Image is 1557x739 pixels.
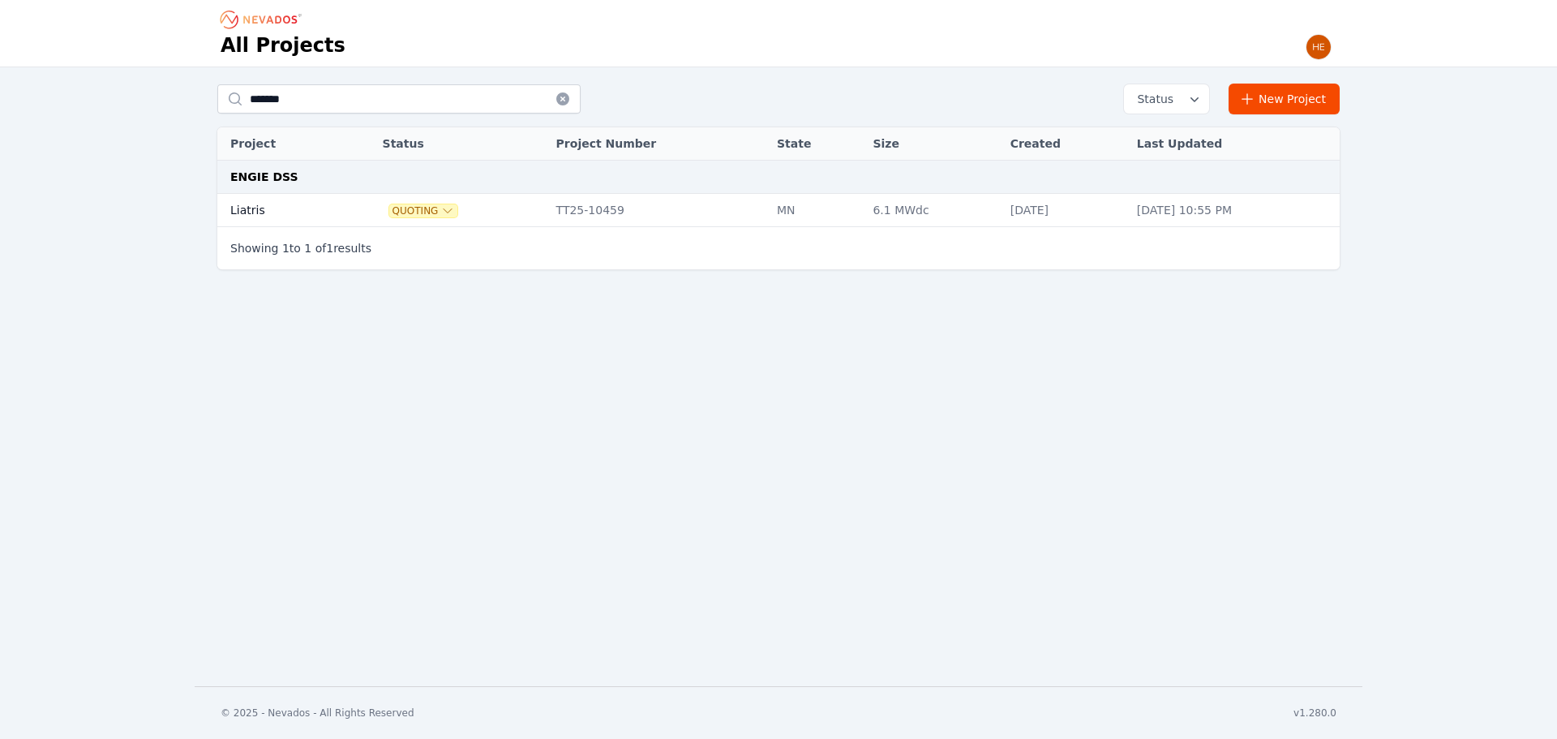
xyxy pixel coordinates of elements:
[864,194,1002,227] td: 6.1 MWdc
[1293,707,1336,720] div: v1.280.0
[548,127,769,161] th: Project Number
[1124,84,1209,114] button: Status
[389,204,458,217] button: Quoting
[769,194,864,227] td: MN
[221,707,414,720] div: © 2025 - Nevados - All Rights Reserved
[230,240,371,256] p: Showing to of results
[217,161,1340,194] td: ENGIE DSS
[375,127,548,161] th: Status
[326,242,333,255] span: 1
[217,194,344,227] td: Liatris
[1306,34,1332,60] img: Henar Luque
[221,32,345,58] h1: All Projects
[304,242,311,255] span: 1
[217,127,344,161] th: Project
[1002,127,1129,161] th: Created
[282,242,290,255] span: 1
[217,194,1340,227] tr: LiatrisQuotingTT25-10459MN6.1 MWdc[DATE][DATE] 10:55 PM
[1229,84,1340,114] a: New Project
[864,127,1002,161] th: Size
[1130,91,1173,107] span: Status
[769,127,864,161] th: State
[1129,127,1340,161] th: Last Updated
[1129,194,1340,227] td: [DATE] 10:55 PM
[1002,194,1129,227] td: [DATE]
[221,6,307,32] nav: Breadcrumb
[548,194,769,227] td: TT25-10459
